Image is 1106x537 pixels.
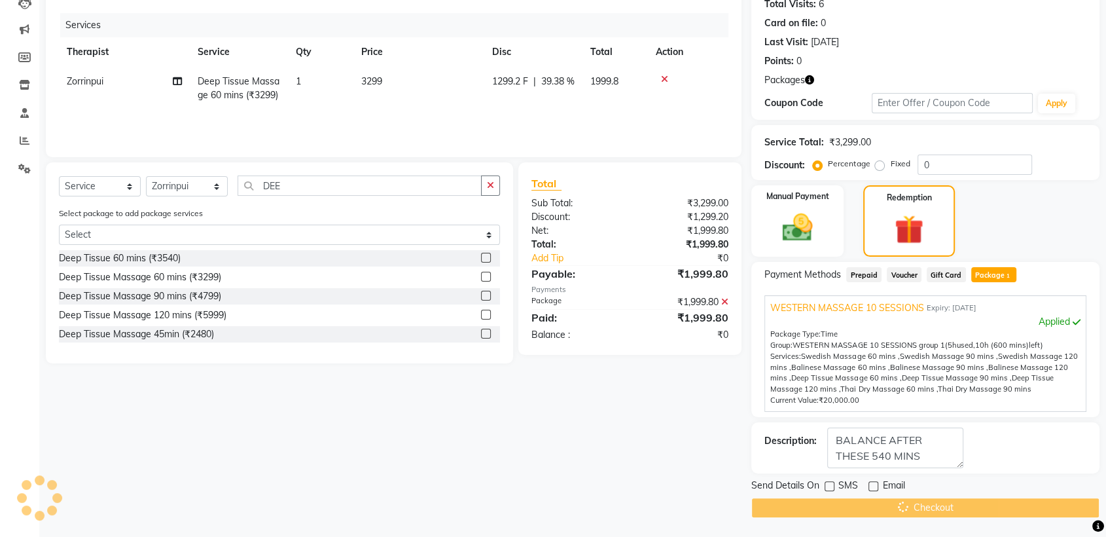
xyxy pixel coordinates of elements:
[630,224,739,238] div: ₹1,999.80
[764,73,805,87] span: Packages
[522,310,630,325] div: Paid:
[59,270,221,284] div: Deep Tissue Massage 60 mins (₹3299)
[829,136,870,149] div: ₹3,299.00
[764,54,794,68] div: Points:
[59,327,214,341] div: Deep Tissue Massage 45min (₹2480)
[484,37,582,67] th: Disc
[522,266,630,282] div: Payable:
[821,329,838,339] span: Time
[751,479,819,495] span: Send Details On
[796,54,802,68] div: 0
[590,75,618,87] span: 1999.8
[238,176,482,196] input: Search or Scan
[522,224,630,238] div: Net:
[522,238,630,251] div: Total:
[522,328,630,342] div: Balance :
[630,196,739,210] div: ₹3,299.00
[828,158,870,170] label: Percentage
[838,479,858,495] span: SMS
[648,251,738,265] div: ₹0
[819,396,859,405] span: ₹20,000.00
[582,37,648,67] th: Total
[59,308,226,322] div: Deep Tissue Massage 120 mins (₹5999)
[353,37,484,67] th: Price
[764,434,817,448] div: Description:
[630,295,739,309] div: ₹1,999.80
[791,363,889,372] span: Balinese Massage 60 mins ,
[887,267,921,282] span: Voucher
[927,267,966,282] span: Gift Card
[770,341,793,350] span: Group:
[67,75,103,87] span: Zorrinpui
[937,384,1031,394] span: Thai Dry Massage 90 mins
[648,37,728,67] th: Action
[630,310,739,325] div: ₹1,999.80
[944,341,956,350] span: (5h
[889,363,988,372] span: Balinese Massage 90 mins ,
[522,251,648,265] a: Add Tip
[840,384,937,394] span: Thai Dry Massage 60 mins ,
[190,37,288,67] th: Service
[361,75,382,87] span: 3299
[770,315,1080,329] div: Applied
[766,191,829,202] label: Manual Payment
[773,210,822,245] img: _cash.svg
[882,479,904,495] span: Email
[770,301,923,315] span: WESTERN MASSAGE 10 SESSIONS
[522,196,630,210] div: Sub Total:
[793,341,1043,350] span: used, left)
[791,373,901,382] span: Deep Tissue Massage 60 mins ,
[764,35,808,49] div: Last Visit:
[821,16,826,30] div: 0
[522,295,630,309] div: Package
[764,136,824,149] div: Service Total:
[770,329,821,339] span: Package Type:
[890,158,910,170] label: Fixed
[59,208,203,219] label: Select package to add package services
[492,75,528,88] span: 1299.2 F
[59,37,190,67] th: Therapist
[531,177,562,191] span: Total
[901,373,1011,382] span: Deep Tissue Massage 90 mins ,
[630,238,739,251] div: ₹1,999.80
[770,352,801,361] span: Services:
[846,267,882,282] span: Prepaid
[630,328,739,342] div: ₹0
[198,75,279,101] span: Deep Tissue Massage 60 mins (₹3299)
[533,75,536,88] span: |
[770,363,1067,383] span: Balinese Massage 120 mins ,
[770,352,1077,372] span: Swedish Massage 120 mins ,
[770,396,819,405] span: Current Value:
[872,93,1033,113] input: Enter Offer / Coupon Code
[974,341,1028,350] span: 10h (600 mins)
[60,13,738,37] div: Services
[764,16,818,30] div: Card on file:
[541,75,575,88] span: 39.38 %
[886,192,931,204] label: Redemption
[59,289,221,303] div: Deep Tissue Massage 90 mins (₹4799)
[811,35,839,49] div: [DATE]
[764,96,872,110] div: Coupon Code
[899,352,997,361] span: Swedish Massage 90 mins ,
[926,303,976,314] span: Expiry: [DATE]
[522,210,630,224] div: Discount:
[1005,272,1012,280] span: 1
[630,210,739,224] div: ₹1,299.20
[801,352,899,361] span: Swedish Massage 60 mins ,
[531,284,728,295] div: Payments
[885,212,933,248] img: _gift.svg
[288,37,353,67] th: Qty
[630,266,739,282] div: ₹1,999.80
[764,268,841,282] span: Payment Methods
[764,158,805,172] div: Discount:
[1038,94,1075,113] button: Apply
[296,75,301,87] span: 1
[793,341,944,350] span: WESTERN MASSAGE 10 SESSIONS group 1
[59,251,181,265] div: Deep Tissue 60 mins (₹3540)
[971,267,1016,282] span: Package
